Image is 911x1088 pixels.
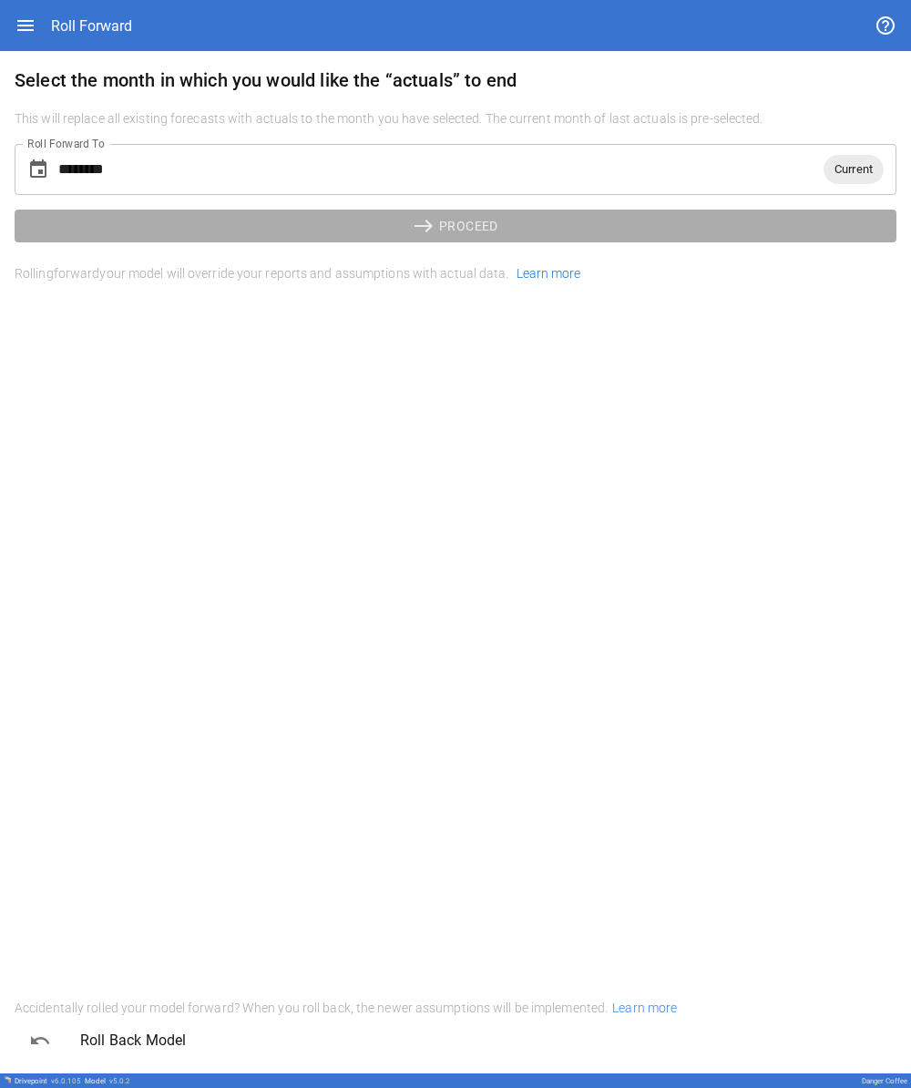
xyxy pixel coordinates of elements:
[15,264,896,284] h6: Rolling forward your model will override your reports and assumptions with actual data.
[4,1076,11,1083] img: Drivepoint
[15,999,896,1019] h6: Accidentally rolled your model forward? When you roll back, the newer assumptions will be impleme...
[51,1077,81,1085] span: v 6.0.105
[27,136,105,151] label: Roll Forward To
[517,266,581,281] a: Learn more
[824,159,884,180] span: Current
[862,1077,907,1085] div: Danger Coffee
[15,66,896,95] h6: Select the month in which you would like the “actuals” to end
[109,1077,130,1085] span: v 5.0.2
[80,1030,882,1052] span: Roll Back Model
[29,1030,51,1052] span: undo
[15,1077,81,1085] div: Drivepoint
[15,109,896,129] h6: This will replace all existing forecasts with actuals to the month you have selected. The current...
[85,1077,130,1085] div: Model
[15,210,896,242] button: PROCEED
[15,1019,896,1062] div: Roll Back Model
[413,215,439,237] span: east
[608,1001,677,1015] span: Learn more
[51,17,132,35] div: Roll Forward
